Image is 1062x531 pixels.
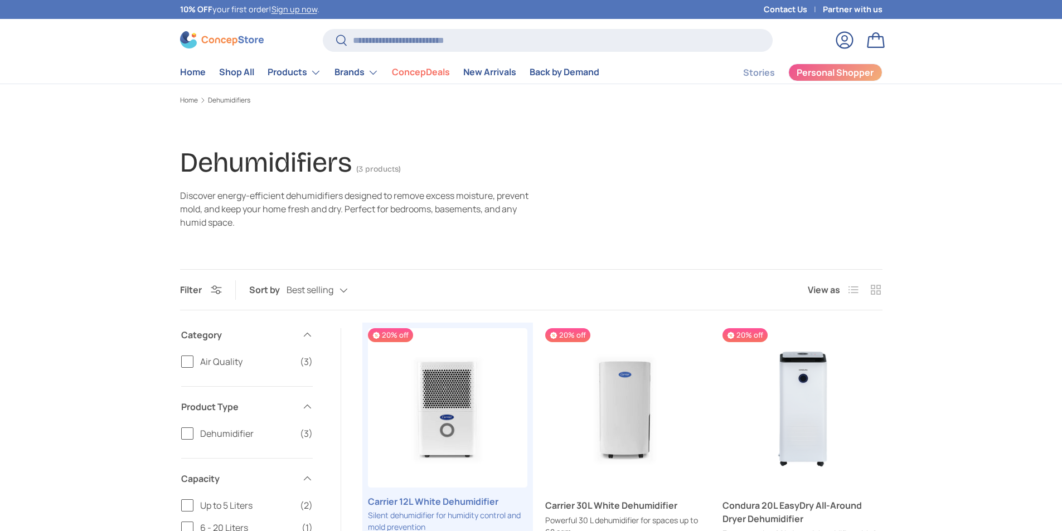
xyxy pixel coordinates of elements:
[328,61,385,84] summary: Brands
[181,472,295,485] span: Capacity
[356,164,401,174] span: (3 products)
[300,499,313,512] span: (2)
[261,61,328,84] summary: Products
[334,61,379,84] a: Brands
[764,3,823,16] a: Contact Us
[788,64,882,81] a: Personal Shopper
[300,355,313,368] span: (3)
[180,61,206,83] a: Home
[200,355,293,368] span: Air Quality
[180,189,528,228] span: Discover energy-efficient dehumidifiers designed to remove excess moisture, prevent mold, and kee...
[271,4,317,14] a: Sign up now
[181,328,295,342] span: Category
[392,61,450,83] a: ConcepDeals
[181,400,295,413] span: Product Type
[545,328,590,342] span: 20% off
[180,3,319,16] p: your first order! .
[200,499,293,512] span: Up to 5 Liters
[808,283,840,296] span: View as
[287,281,370,300] button: Best selling
[530,61,599,83] a: Back by Demand
[300,427,313,440] span: (3)
[180,95,882,105] nav: Breadcrumbs
[268,61,321,84] a: Products
[716,61,882,84] nav: Secondary
[722,499,882,525] a: Condura 20L EasyDry All-Around Dryer Dehumidifier
[287,285,333,295] span: Best selling
[797,68,874,77] span: Personal Shopper
[368,495,527,508] a: Carrier 12L White Dehumidifier
[180,61,599,84] nav: Primary
[249,283,287,296] label: Sort by
[722,328,768,342] span: 20% off
[180,146,352,179] h1: Dehumidifiers
[180,284,222,296] button: Filter
[180,31,264,48] img: ConcepStore
[463,61,516,83] a: New Arrivals
[368,328,527,488] a: Carrier 12L White Dehumidifier
[180,284,202,296] span: Filter
[208,97,250,104] a: Dehumidifiers
[743,62,775,84] a: Stories
[181,387,313,427] summary: Product Type
[219,61,254,83] a: Shop All
[181,459,313,499] summary: Capacity
[823,3,882,16] a: Partner with us
[200,427,293,440] span: Dehumidifier
[180,97,198,104] a: Home
[545,328,705,488] a: Carrier 30L White Dehumidifier
[545,499,705,512] a: Carrier 30L White Dehumidifier
[181,315,313,355] summary: Category
[180,4,212,14] strong: 10% OFF
[368,328,413,342] span: 20% off
[722,328,882,488] a: Condura 20L EasyDry All-Around Dryer Dehumidifier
